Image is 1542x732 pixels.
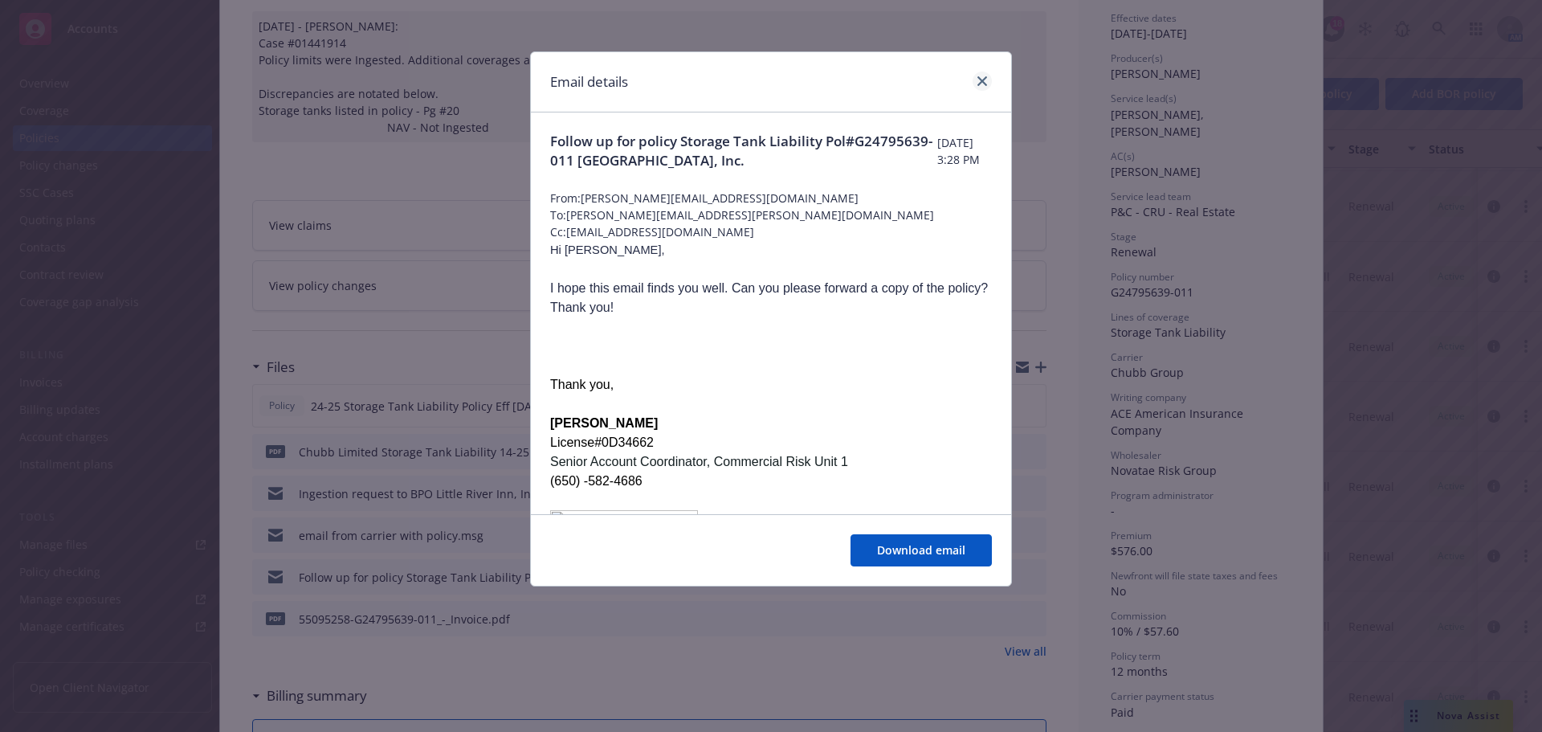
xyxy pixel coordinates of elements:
[851,534,992,566] button: Download email
[550,416,658,430] span: [PERSON_NAME]
[550,436,654,449] span: License#0D34662
[550,455,848,468] span: Senior Account Coordinator, Commercial Risk Unit 1
[550,510,698,536] img: image001.png@01DB6E74.AFCB2770
[550,474,642,488] span: (650) -582-4686
[877,542,965,558] span: Download email
[550,378,614,391] span: Thank you,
